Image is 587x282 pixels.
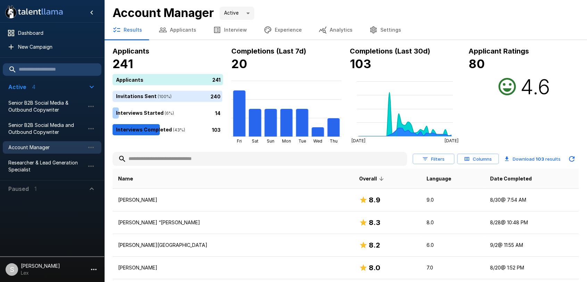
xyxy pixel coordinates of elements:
[352,138,365,143] tspan: [DATE]
[484,234,579,257] td: 9/2 @ 11:55 AM
[369,217,380,228] h6: 8.3
[267,138,274,144] tspan: Sun
[484,189,579,211] td: 8/30 @ 7:54 AM
[212,126,221,133] p: 103
[359,175,386,183] span: Overall
[215,109,221,116] p: 14
[298,138,306,144] tspan: Tue
[313,138,322,144] tspan: Wed
[113,47,149,55] b: Applicants
[457,154,499,164] button: Columns
[330,138,338,144] tspan: Thu
[282,138,291,144] tspan: Mon
[413,154,454,164] button: Filters
[255,20,310,40] button: Experience
[565,152,579,166] button: Updated Today - 2:35 PM
[113,6,214,20] b: Account Manager
[118,196,348,203] p: [PERSON_NAME]
[427,219,479,226] p: 8.0
[210,92,221,100] p: 240
[520,74,550,99] h2: 4.6
[484,211,579,234] td: 8/28 @ 10:48 PM
[251,138,258,144] tspan: Sat
[350,57,371,71] b: 103
[113,57,133,71] b: 241
[310,20,361,40] button: Analytics
[150,20,205,40] button: Applicants
[118,264,348,271] p: [PERSON_NAME]
[484,257,579,279] td: 8/20 @ 1:52 PM
[427,264,479,271] p: 7.0
[361,20,410,40] button: Settings
[212,76,221,83] p: 241
[427,175,451,183] span: Language
[490,175,531,183] span: Date Completed
[118,219,348,226] p: [PERSON_NAME] “[PERSON_NAME]
[502,152,563,166] button: Download 103 results
[469,57,485,71] b: 80
[350,47,430,55] b: Completions (Last 30d)
[445,138,458,143] tspan: [DATE]
[237,138,241,144] tspan: Fri
[118,175,133,183] span: Name
[369,194,380,206] h6: 8.9
[231,47,306,55] b: Completions (Last 7d)
[536,156,544,162] b: 103
[427,242,479,249] p: 6.0
[369,262,380,273] h6: 8.0
[118,242,348,249] p: [PERSON_NAME][GEOGRAPHIC_DATA]
[427,196,479,203] p: 9.0
[231,57,247,71] b: 20
[104,20,150,40] button: Results
[469,47,529,55] b: Applicant Ratings
[220,7,254,20] div: Active
[369,240,380,251] h6: 8.2
[205,20,255,40] button: Interview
